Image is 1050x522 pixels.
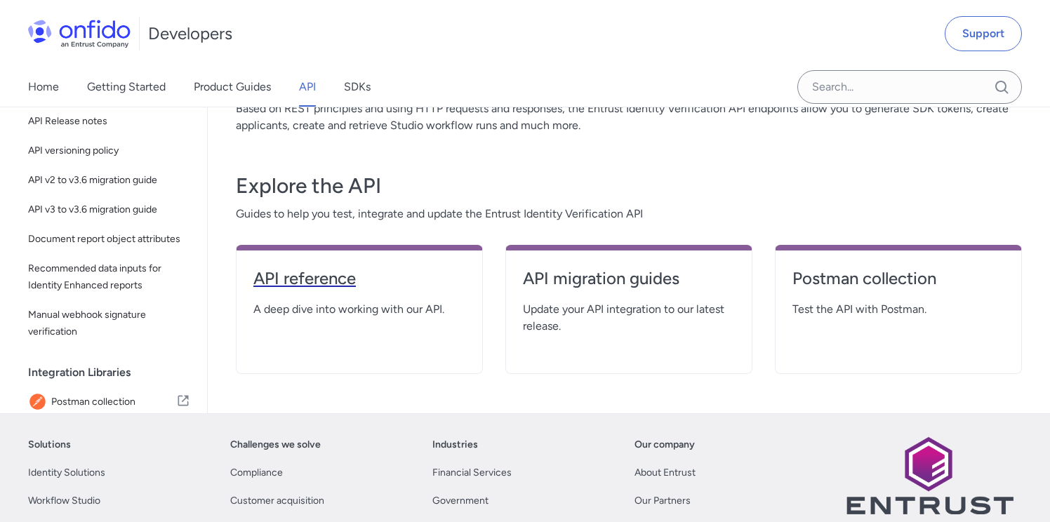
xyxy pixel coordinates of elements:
[28,436,71,453] a: Solutions
[432,464,512,481] a: Financial Services
[87,67,166,107] a: Getting Started
[22,166,196,194] a: API v2 to v3.6 migration guide
[253,267,465,301] a: API reference
[523,267,735,301] a: API migration guides
[236,172,1022,200] h3: Explore the API
[28,231,190,248] span: Document report object attributes
[634,493,691,509] a: Our Partners
[523,301,735,335] span: Update your API integration to our latest release.
[22,301,196,346] a: Manual webhook signature verification
[22,137,196,165] a: API versioning policy
[28,67,59,107] a: Home
[28,113,190,130] span: API Release notes
[22,196,196,224] a: API v3 to v3.6 migration guide
[28,20,131,48] img: Onfido Logo
[432,436,478,453] a: Industries
[523,267,735,290] h4: API migration guides
[253,301,465,318] span: A deep dive into working with our API.
[28,307,190,340] span: Manual webhook signature verification
[230,436,321,453] a: Challenges we solve
[236,100,1022,134] p: Based on REST principles and using HTTP requests and responses, the Entrust Identity Verification...
[28,201,190,218] span: API v3 to v3.6 migration guide
[792,301,1004,318] span: Test the API with Postman.
[28,260,190,294] span: Recommended data inputs for Identity Enhanced reports
[230,493,324,509] a: Customer acquisition
[845,436,1014,514] img: Entrust logo
[634,436,695,453] a: Our company
[28,464,105,481] a: Identity Solutions
[22,387,196,417] a: IconPostman collectionPostman collection
[945,16,1022,51] a: Support
[28,359,201,387] div: Integration Libraries
[22,107,196,135] a: API Release notes
[22,255,196,300] a: Recommended data inputs for Identity Enhanced reports
[51,392,176,412] span: Postman collection
[230,464,283,481] a: Compliance
[22,225,196,253] a: Document report object attributes
[253,267,465,290] h4: API reference
[28,172,190,189] span: API v2 to v3.6 migration guide
[432,493,489,509] a: Government
[634,464,696,481] a: About Entrust
[28,142,190,159] span: API versioning policy
[236,206,1022,222] span: Guides to help you test, integrate and update the Entrust Identity Verification API
[194,67,271,107] a: Product Guides
[344,67,371,107] a: SDKs
[792,267,1004,301] a: Postman collection
[28,493,100,509] a: Workflow Studio
[28,392,51,412] img: IconPostman collection
[792,267,1004,290] h4: Postman collection
[299,67,316,107] a: API
[797,70,1022,104] input: Onfido search input field
[148,22,232,45] h1: Developers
